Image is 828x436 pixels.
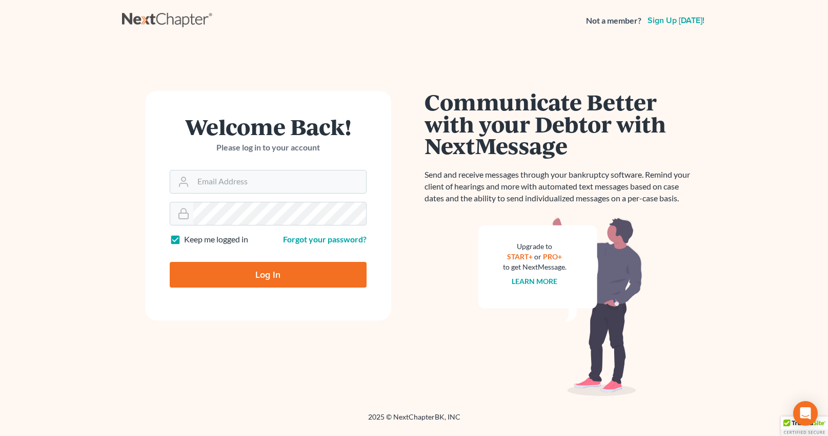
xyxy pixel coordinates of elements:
strong: Not a member? [586,15,641,27]
label: Keep me logged in [184,234,248,245]
a: START+ [507,252,533,261]
a: PRO+ [543,252,562,261]
span: or [534,252,541,261]
a: Forgot your password? [283,234,367,244]
input: Email Address [193,170,366,193]
h1: Welcome Back! [170,116,367,138]
div: Upgrade to [503,241,567,252]
div: 2025 © NextChapterBK, INC [122,412,706,430]
p: Please log in to your account [170,142,367,154]
div: TrustedSite Certified [781,416,828,436]
div: to get NextMessage. [503,262,567,272]
div: Open Intercom Messenger [793,401,818,426]
img: nextmessage_bg-59042aed3d76b12b5cd301f8e5b87938c9018125f34e5fa2b7a6b67550977c72.svg [478,217,642,396]
h1: Communicate Better with your Debtor with NextMessage [425,91,696,157]
input: Log In [170,262,367,288]
a: Sign up [DATE]! [645,16,706,25]
p: Send and receive messages through your bankruptcy software. Remind your client of hearings and mo... [425,169,696,204]
a: Learn more [512,277,557,286]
